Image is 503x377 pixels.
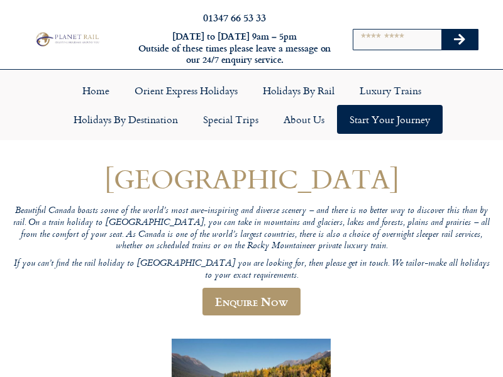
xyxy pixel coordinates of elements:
a: Orient Express Holidays [122,76,250,105]
a: Enquire Now [202,288,301,315]
h6: [DATE] to [DATE] 9am – 5pm Outside of these times please leave a message on our 24/7 enquiry serv... [137,31,332,66]
a: Luxury Trains [347,76,434,105]
a: About Us [271,105,337,134]
a: Home [70,76,122,105]
a: 01347 66 53 33 [203,10,266,25]
nav: Menu [6,76,497,134]
a: Special Trips [191,105,271,134]
a: Holidays by Destination [61,105,191,134]
h1: [GEOGRAPHIC_DATA] [11,164,492,194]
a: Holidays by Rail [250,76,347,105]
button: Search [441,30,478,50]
p: Beautiful Canada boasts some of the world’s most awe-inspiring and diverse scenery – and there is... [11,205,492,253]
img: Planet Rail Train Holidays Logo [33,31,101,47]
a: Start your Journey [337,105,443,134]
p: If you can’t find the rail holiday to [GEOGRAPHIC_DATA] you are looking for, then please get in t... [11,258,492,281]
